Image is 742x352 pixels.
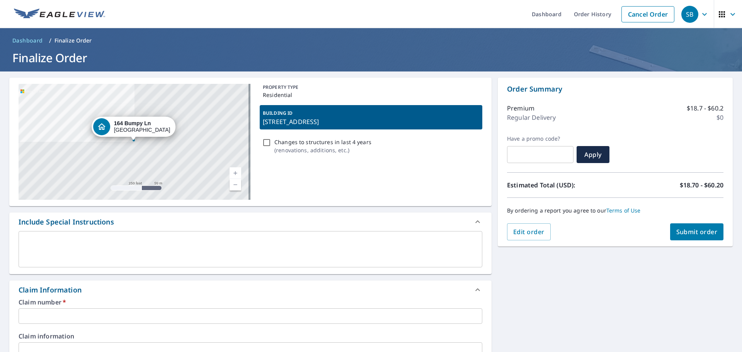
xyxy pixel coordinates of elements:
a: Cancel Order [621,6,674,22]
span: Edit order [513,228,545,236]
a: Current Level 17, Zoom In [230,167,241,179]
p: Premium [507,104,534,113]
p: [STREET_ADDRESS] [263,117,479,126]
p: $18.70 - $60.20 [680,180,723,190]
p: Order Summary [507,84,723,94]
img: EV Logo [14,9,105,20]
p: $18.7 - $60.2 [687,104,723,113]
a: Dashboard [9,34,46,47]
p: Residential [263,91,479,99]
div: Dropped pin, building 1, Residential property, 164 Bumpy Ln Sanford, NC 27332 [92,117,176,141]
p: Estimated Total (USD): [507,180,615,190]
button: Submit order [670,223,724,240]
a: Terms of Use [606,207,641,214]
p: Finalize Order [54,37,92,44]
p: PROPERTY TYPE [263,84,479,91]
p: BUILDING ID [263,110,293,116]
div: [GEOGRAPHIC_DATA] [114,120,170,133]
div: Include Special Instructions [9,213,492,231]
div: SB [681,6,698,23]
div: Include Special Instructions [19,217,114,227]
div: Claim Information [19,285,82,295]
button: Apply [577,146,609,163]
span: Apply [583,150,603,159]
h1: Finalize Order [9,50,733,66]
p: $0 [716,113,723,122]
label: Claim information [19,333,482,339]
p: By ordering a report you agree to our [507,207,723,214]
li: / [49,36,51,45]
label: Claim number [19,299,482,305]
strong: 164 Bumpy Ln [114,120,151,126]
span: Dashboard [12,37,43,44]
div: Claim Information [9,281,492,299]
p: ( renovations, additions, etc. ) [274,146,371,154]
p: Changes to structures in last 4 years [274,138,371,146]
nav: breadcrumb [9,34,733,47]
a: Current Level 17, Zoom Out [230,179,241,190]
p: Regular Delivery [507,113,556,122]
label: Have a promo code? [507,135,574,142]
button: Edit order [507,223,551,240]
span: Submit order [676,228,718,236]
